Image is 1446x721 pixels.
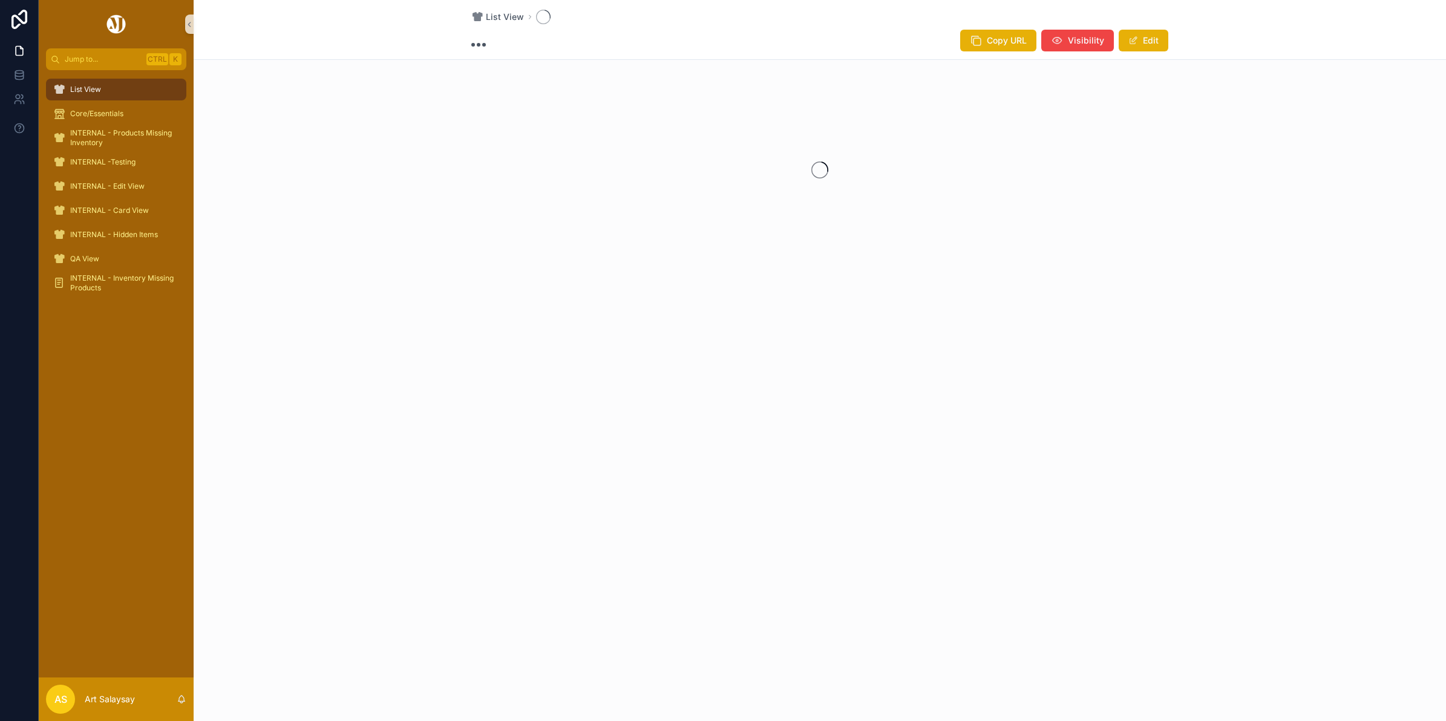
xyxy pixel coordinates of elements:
[171,54,180,64] span: K
[46,200,186,221] a: INTERNAL - Card View
[471,11,524,23] a: List View
[70,230,158,240] span: INTERNAL - Hidden Items
[85,693,135,705] p: Art Salaysay
[46,48,186,70] button: Jump to...CtrlK
[46,79,186,100] a: List View
[70,254,99,264] span: QA View
[39,70,194,310] div: scrollable content
[46,224,186,246] a: INTERNAL - Hidden Items
[46,248,186,270] a: QA View
[1041,30,1114,51] button: Visibility
[960,30,1036,51] button: Copy URL
[1119,30,1168,51] button: Edit
[46,175,186,197] a: INTERNAL - Edit View
[70,273,174,293] span: INTERNAL - Inventory Missing Products
[105,15,128,34] img: App logo
[70,206,149,215] span: INTERNAL - Card View
[146,53,168,65] span: Ctrl
[54,692,67,706] span: AS
[46,127,186,149] a: INTERNAL - Products Missing Inventory
[987,34,1027,47] span: Copy URL
[70,128,174,148] span: INTERNAL - Products Missing Inventory
[70,85,101,94] span: List View
[1068,34,1104,47] span: Visibility
[70,181,145,191] span: INTERNAL - Edit View
[46,151,186,173] a: INTERNAL -Testing
[70,157,136,167] span: INTERNAL -Testing
[486,11,524,23] span: List View
[46,103,186,125] a: Core/Essentials
[65,54,142,64] span: Jump to...
[70,109,123,119] span: Core/Essentials
[46,272,186,294] a: INTERNAL - Inventory Missing Products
